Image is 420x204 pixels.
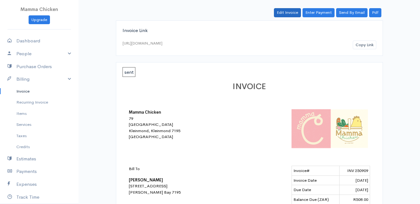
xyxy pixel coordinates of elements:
[123,27,376,34] div: Invoice Link
[292,175,340,185] td: Invoice Date
[123,40,162,46] div: [URL][DOMAIN_NAME]
[129,110,161,115] b: Mamma Chicken
[129,82,370,91] h1: INVOICE
[29,15,50,24] a: Upgrade
[123,67,135,77] span: sent
[340,185,370,195] td: [DATE]
[129,166,239,172] p: Bill To
[292,109,370,148] img: logo-42320.png
[353,40,376,50] button: Copy Link
[129,166,239,195] div: [STREET_ADDRESS] [PERSON_NAME] Bay 7195
[129,177,163,183] b: [PERSON_NAME]
[274,8,301,17] a: Edit Invoice
[20,6,58,12] span: Mamma Chicken
[340,166,370,176] td: INV 250909
[369,8,381,17] a: Pdf
[292,166,340,176] td: Invoice#
[292,185,340,195] td: Due Date
[303,8,335,17] a: Enter Payment
[340,175,370,185] td: [DATE]
[129,115,239,140] div: 79 [GEOGRAPHIC_DATA] Kleinmond, Kleinmond 7195 [GEOGRAPHIC_DATA]
[336,8,368,17] a: Send By Email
